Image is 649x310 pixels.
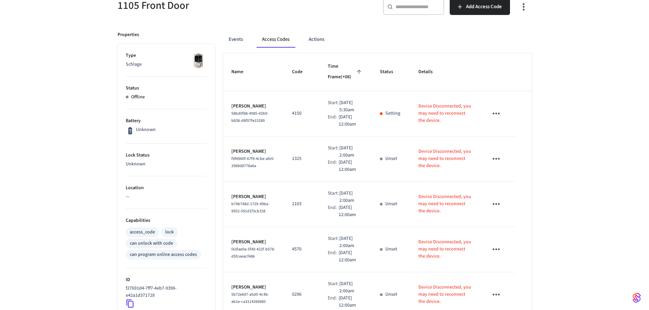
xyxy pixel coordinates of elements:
p: Battery [126,117,207,125]
button: Events [223,31,248,48]
span: Name [231,67,252,77]
p: Location [126,184,207,192]
p: f27691d4-7ff7-4eb7-9398-e42a1d371728 [126,285,204,299]
p: Device Disconnected, you may need to reconnect the device. [418,148,472,169]
span: 58bd0f88-4085-42b9-b838-d8f07fe15289 [231,111,268,124]
div: lock [165,229,174,236]
p: Offline [131,94,145,101]
p: [DATE] 2:00am [339,235,364,249]
span: Time Frame(+08) [328,61,364,83]
p: [PERSON_NAME] [231,193,276,200]
p: Unknown [136,126,156,133]
p: Unset [385,155,397,162]
div: ant example [223,31,532,48]
span: f9f6960f-67f9-4cbe-afe5-2989d8778a6a [231,156,275,169]
p: [DATE] 5:30am [339,99,364,114]
p: Unset [385,291,397,298]
p: Properties [118,31,139,38]
div: Start: [328,190,340,204]
p: Device Disconnected, you may need to reconnect the device. [418,239,472,260]
span: Details [418,67,442,77]
div: access_code [130,229,155,236]
p: Unset [385,200,397,208]
img: Schlage Sense Smart Deadbolt with Camelot Trim, Front [190,52,207,69]
p: [DATE] 2:00am [339,145,364,159]
p: Status [126,85,207,92]
span: Code [292,67,311,77]
div: can unlock with code [130,240,173,247]
p: Capabilities [126,217,207,224]
p: Device Disconnected, you may need to reconnect the device. [418,193,472,215]
p: Type [126,52,207,59]
p: Setting [385,110,400,117]
div: Start: [328,99,340,114]
p: Schlage [126,61,207,68]
div: End: [328,295,339,309]
img: SeamLogoGradient.69752ec5.svg [633,292,641,303]
span: 5b72e697-a5d0-4c4b-ab1e-ca3114266985 [231,292,269,305]
button: Access Codes [257,31,295,48]
p: [PERSON_NAME] [231,239,276,246]
p: Unset [385,246,397,253]
span: fe3fae0a-5f49-422f-b578-d5fceeacf486 [231,246,275,259]
div: Start: [328,145,340,159]
p: Device Disconnected, you may need to reconnect the device. [418,103,472,124]
p: 1325 [292,155,311,162]
p: [DATE] 12:00am [339,249,363,264]
p: [PERSON_NAME] [231,103,276,110]
p: — [126,193,207,200]
div: can program online access codes [130,251,197,258]
span: b74b748d-1729-49ba-9952-591d1f3cb158 [231,201,269,214]
p: 2103 [292,200,311,208]
div: End: [328,249,339,264]
p: [DATE] 12:00am [339,159,363,173]
p: [DATE] 12:00am [339,114,363,128]
p: 0296 [292,291,311,298]
span: Status [380,67,402,77]
p: [PERSON_NAME] [231,148,276,155]
p: 4150 [292,110,311,117]
div: End: [328,114,339,128]
p: Device Disconnected, you may need to reconnect the device. [418,284,472,305]
p: [DATE] 12:00am [339,295,363,309]
div: End: [328,159,339,173]
p: [PERSON_NAME] [231,284,276,291]
div: Start: [328,235,340,249]
p: Lock Status [126,152,207,159]
div: Start: [328,280,340,295]
div: End: [328,204,339,218]
p: ID [126,276,207,283]
button: Actions [303,31,330,48]
p: 4570 [292,246,311,253]
p: [DATE] 12:00am [339,204,363,218]
p: [DATE] 2:00am [339,190,364,204]
p: Unknown [126,161,207,168]
span: Add Access Code [466,2,502,11]
p: [DATE] 2:00am [339,280,364,295]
